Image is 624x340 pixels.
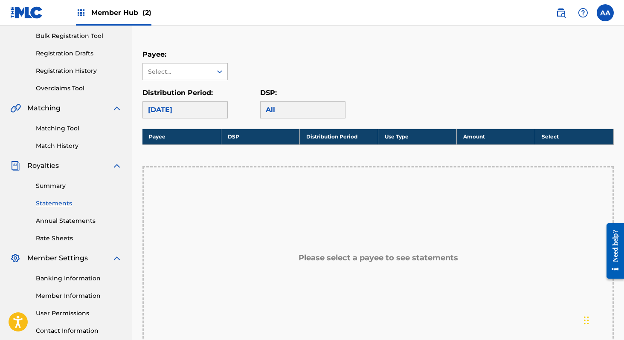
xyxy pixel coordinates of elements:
[36,291,122,300] a: Member Information
[10,103,21,113] img: Matching
[378,129,456,144] th: Use Type
[552,4,569,21] a: Public Search
[597,4,614,21] div: User Menu
[112,253,122,263] img: expand
[299,129,378,144] th: Distribution Period
[299,253,458,263] h5: Please select a payee to see statements
[112,161,122,171] img: expand
[27,253,88,263] span: Member Settings
[36,182,122,190] a: Summary
[36,66,122,75] a: Registration History
[27,103,61,113] span: Matching
[36,326,122,335] a: Contact Information
[36,84,122,93] a: Overclaims Tool
[36,49,122,58] a: Registration Drafts
[36,124,122,133] a: Matching Tool
[456,129,535,144] th: Amount
[260,89,277,97] label: DSP:
[36,141,122,150] a: Match History
[148,67,206,76] div: Select...
[142,50,166,58] label: Payee:
[556,8,566,18] img: search
[221,129,299,144] th: DSP
[584,308,589,333] div: Drag
[36,199,122,208] a: Statements
[142,129,221,144] th: Payee
[27,161,59,171] span: Royalties
[36,216,122,225] a: Annual Statements
[91,8,151,17] span: Member Hub
[36,32,122,40] a: Bulk Registration Tool
[578,8,588,18] img: help
[76,8,86,18] img: Top Rightsholders
[36,234,122,243] a: Rate Sheets
[36,309,122,318] a: User Permissions
[142,9,151,17] span: (2)
[112,103,122,113] img: expand
[600,217,624,285] iframe: Resource Center
[36,274,122,283] a: Banking Information
[535,129,613,144] th: Select
[142,89,213,97] label: Distribution Period:
[10,161,20,171] img: Royalties
[581,299,624,340] iframe: Chat Widget
[575,4,592,21] div: Help
[10,6,43,19] img: MLC Logo
[10,253,20,263] img: Member Settings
